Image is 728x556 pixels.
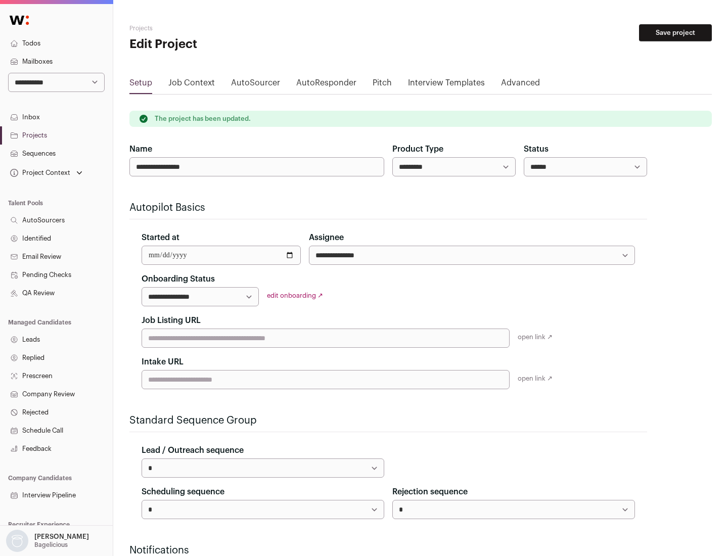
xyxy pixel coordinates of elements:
label: Intake URL [142,356,184,368]
p: [PERSON_NAME] [34,533,89,541]
a: Pitch [373,77,392,93]
label: Status [524,143,549,155]
label: Onboarding Status [142,273,215,285]
label: Scheduling sequence [142,486,224,498]
img: Wellfound [4,10,34,30]
img: nopic.png [6,530,28,552]
a: Advanced [501,77,540,93]
label: Job Listing URL [142,314,201,327]
p: Bagelicious [34,541,68,549]
a: Interview Templates [408,77,485,93]
p: The project has been updated. [155,115,251,123]
h2: Autopilot Basics [129,201,647,215]
label: Rejection sequence [392,486,468,498]
label: Product Type [392,143,443,155]
button: Open dropdown [8,166,84,180]
h2: Standard Sequence Group [129,413,647,428]
label: Lead / Outreach sequence [142,444,244,456]
a: AutoSourcer [231,77,280,93]
label: Name [129,143,152,155]
label: Assignee [309,231,344,244]
a: Setup [129,77,152,93]
label: Started at [142,231,179,244]
a: Job Context [168,77,215,93]
h2: Projects [129,24,324,32]
a: AutoResponder [296,77,356,93]
a: edit onboarding ↗ [267,292,323,299]
button: Open dropdown [4,530,91,552]
button: Save project [639,24,712,41]
h1: Edit Project [129,36,324,53]
div: Project Context [8,169,70,177]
